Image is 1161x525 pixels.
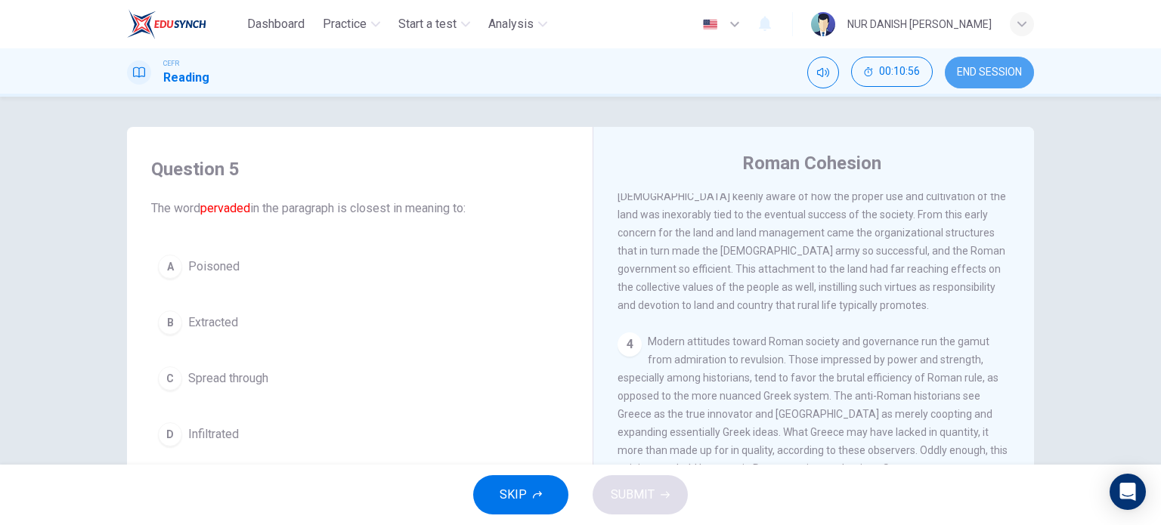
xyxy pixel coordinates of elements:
div: A [158,255,182,279]
button: Analysis [482,11,553,38]
img: Profile picture [811,12,835,36]
div: Open Intercom Messenger [1110,474,1146,510]
button: APoisoned [151,248,568,286]
span: The word in the paragraph is closest in meaning to: [151,199,568,218]
span: CEFR [163,58,179,69]
div: Mute [807,57,839,88]
button: Practice [317,11,386,38]
button: 00:10:56 [851,57,933,87]
span: END SESSION [957,66,1022,79]
h4: Roman Cohesion [742,151,881,175]
button: END SESSION [945,57,1034,88]
span: Analysis [488,15,534,33]
span: Poisoned [188,258,240,276]
span: Spread through [188,369,268,388]
span: Infiltrated [188,425,239,443]
span: This lust for territorial dominance on the part of the Roman Empire can be seen at the foundation... [618,82,1010,311]
button: Dashboard [241,11,311,38]
button: CSpread through [151,360,568,397]
span: Extracted [188,313,238,332]
button: SKIP [473,475,568,514]
span: Dashboard [247,15,305,33]
font: pervaded [200,201,250,215]
div: 4 [618,332,642,357]
button: DInfiltrated [151,415,568,453]
button: Start a test [392,11,476,38]
span: Modern attitudes toward Roman society and governance run the gamut from admiration to revulsion. ... [618,335,1008,511]
a: EduSynch logo [127,9,241,39]
img: en [701,19,720,30]
div: B [158,310,182,335]
h4: Question 5 [151,157,568,181]
span: 00:10:56 [879,66,920,78]
div: C [158,366,182,391]
span: SKIP [500,484,527,505]
div: NUR DANISH [PERSON_NAME] [847,15,992,33]
div: Hide [851,57,933,88]
button: BExtracted [151,304,568,341]
span: Practice [323,15,367,33]
img: EduSynch logo [127,9,206,39]
h1: Reading [163,69,209,87]
span: Start a test [398,15,457,33]
div: D [158,422,182,446]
